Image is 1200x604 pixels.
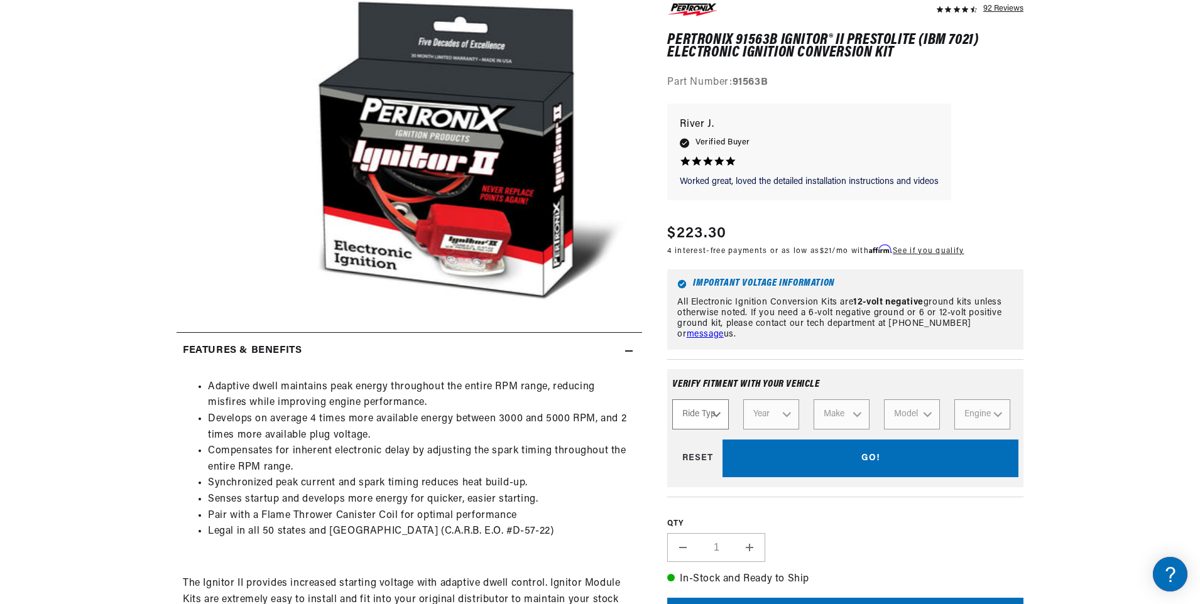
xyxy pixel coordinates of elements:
[667,245,964,257] p: 4 interest-free payments or as low as /mo with .
[208,508,636,524] li: Pair with a Flame Thrower Canister Coil for optimal performance
[13,107,239,126] a: FAQ
[183,343,302,359] h2: Features & Benefits
[687,330,724,339] a: message
[208,475,636,492] li: Synchronized peak current and spark timing reduces heat build-up.
[672,379,1018,399] div: Verify fitment with your vehicle
[13,294,239,306] div: Payment, Pricing, and Promotions
[667,571,1023,588] p: In-Stock and Ready to Ship
[208,492,636,508] li: Senses startup and develops more energy for quicker, easier starting.
[814,399,870,429] select: Make
[13,314,239,333] a: Payment, Pricing, and Promotions FAQ
[13,191,239,203] div: Shipping
[13,210,239,230] a: Shipping FAQs
[743,399,799,429] select: Year
[677,298,1013,340] p: All Electronic Ignition Conversion Kits are ground kits unless otherwise noted. If you need a 6-v...
[680,176,939,188] p: Worked great, loved the detailed installation instructions and videos
[13,159,239,178] a: FAQs
[884,399,940,429] select: Model
[13,242,239,254] div: Orders
[893,247,964,255] a: See if you qualify - Learn more about Affirm Financing (opens in modal)
[208,411,636,443] li: Develops on average 4 times more available energy between 3000 and 5000 RPM, and 2 times more ava...
[13,336,239,358] button: Contact Us
[680,116,939,134] p: River J.
[733,77,768,87] strong: 91563B
[667,222,726,245] span: $223.30
[954,399,1010,429] select: Engine
[173,362,242,374] a: POWERED BY ENCHANT
[13,87,239,99] div: Ignition Products
[820,247,832,255] span: $21
[13,262,239,281] a: Orders FAQ
[672,399,728,429] select: Ride Type
[208,379,636,411] li: Adaptive dwell maintains peak energy throughout the entire RPM range, reducing misfires while imp...
[695,136,750,149] span: Verified Buyer
[853,298,924,307] strong: 12-volt negative
[208,524,636,540] li: Legal in all 50 states and [GEOGRAPHIC_DATA] (C.A.R.B. E.O. #D-57-22)
[983,1,1023,16] div: 92 Reviews
[667,34,1023,60] h1: PerTronix 91563B Ignitor® II Prestolite (IBM 7021) Electronic Ignition Conversion Kit
[667,75,1023,91] div: Part Number:
[677,279,1013,289] h6: Important Voltage Information
[667,519,1023,529] label: QTY
[177,1,642,307] media-gallery: Gallery Viewer
[869,244,891,254] span: Affirm
[177,333,642,369] summary: Features & Benefits
[13,139,239,151] div: JBA Performance Exhaust
[208,443,636,475] li: Compensates for inherent electronic delay by adjusting the spark timing throughout the entire RPM...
